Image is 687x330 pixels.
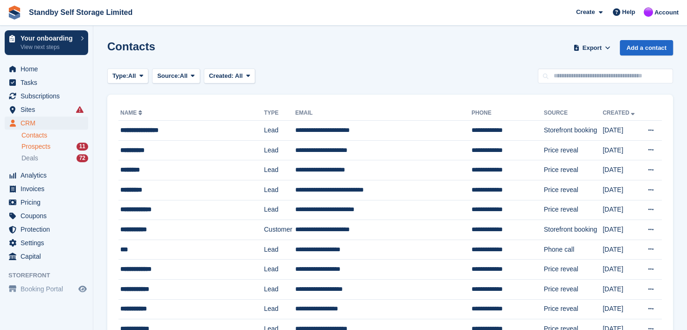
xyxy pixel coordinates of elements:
[21,89,76,103] span: Subscriptions
[5,76,88,89] a: menu
[157,71,180,81] span: Source:
[5,209,88,222] a: menu
[544,220,603,240] td: Storefront booking
[544,299,603,319] td: Price reveal
[544,160,603,180] td: Price reveal
[21,250,76,263] span: Capital
[107,40,155,53] h1: Contacts
[5,282,88,296] a: menu
[8,271,93,280] span: Storefront
[264,160,295,180] td: Lead
[544,279,603,299] td: Price reveal
[264,121,295,141] td: Lead
[120,110,144,116] a: Name
[544,106,603,121] th: Source
[603,279,640,299] td: [DATE]
[603,200,640,220] td: [DATE]
[603,220,640,240] td: [DATE]
[76,154,88,162] div: 72
[76,143,88,151] div: 11
[77,283,88,295] a: Preview store
[603,160,640,180] td: [DATE]
[5,30,88,55] a: Your onboarding View next steps
[544,200,603,220] td: Price reveal
[5,169,88,182] a: menu
[264,240,295,260] td: Lead
[544,140,603,160] td: Price reveal
[21,223,76,236] span: Protection
[21,236,76,249] span: Settings
[5,196,88,209] a: menu
[264,180,295,200] td: Lead
[209,72,234,79] span: Created:
[603,110,637,116] a: Created
[5,117,88,130] a: menu
[21,196,76,209] span: Pricing
[544,121,603,141] td: Storefront booking
[603,240,640,260] td: [DATE]
[5,103,88,116] a: menu
[128,71,136,81] span: All
[654,8,679,17] span: Account
[21,282,76,296] span: Booking Portal
[21,103,76,116] span: Sites
[544,260,603,280] td: Price reveal
[5,236,88,249] a: menu
[603,299,640,319] td: [DATE]
[264,279,295,299] td: Lead
[264,140,295,160] td: Lead
[576,7,595,17] span: Create
[152,69,200,84] button: Source: All
[264,260,295,280] td: Lead
[21,43,76,51] p: View next steps
[21,142,88,151] a: Prospects 11
[21,182,76,195] span: Invoices
[544,240,603,260] td: Phone call
[76,106,83,113] i: Smart entry sync failures have occurred
[21,142,50,151] span: Prospects
[5,223,88,236] a: menu
[21,209,76,222] span: Coupons
[21,62,76,76] span: Home
[107,69,148,84] button: Type: All
[5,62,88,76] a: menu
[264,200,295,220] td: Lead
[295,106,472,121] th: Email
[235,72,243,79] span: All
[21,154,38,163] span: Deals
[180,71,188,81] span: All
[204,69,255,84] button: Created: All
[264,220,295,240] td: Customer
[603,180,640,200] td: [DATE]
[644,7,653,17] img: Sue Ford
[21,131,88,140] a: Contacts
[544,180,603,200] td: Price reveal
[21,169,76,182] span: Analytics
[5,182,88,195] a: menu
[583,43,602,53] span: Export
[472,106,544,121] th: Phone
[264,106,295,121] th: Type
[620,40,673,55] a: Add a contact
[603,121,640,141] td: [DATE]
[25,5,136,20] a: Standby Self Storage Limited
[21,117,76,130] span: CRM
[264,299,295,319] td: Lead
[571,40,612,55] button: Export
[603,140,640,160] td: [DATE]
[21,153,88,163] a: Deals 72
[21,35,76,41] p: Your onboarding
[622,7,635,17] span: Help
[21,76,76,89] span: Tasks
[112,71,128,81] span: Type:
[603,260,640,280] td: [DATE]
[5,250,88,263] a: menu
[5,89,88,103] a: menu
[7,6,21,20] img: stora-icon-8386f47178a22dfd0bd8f6a31ec36ba5ce8667c1dd55bd0f319d3a0aa187defe.svg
